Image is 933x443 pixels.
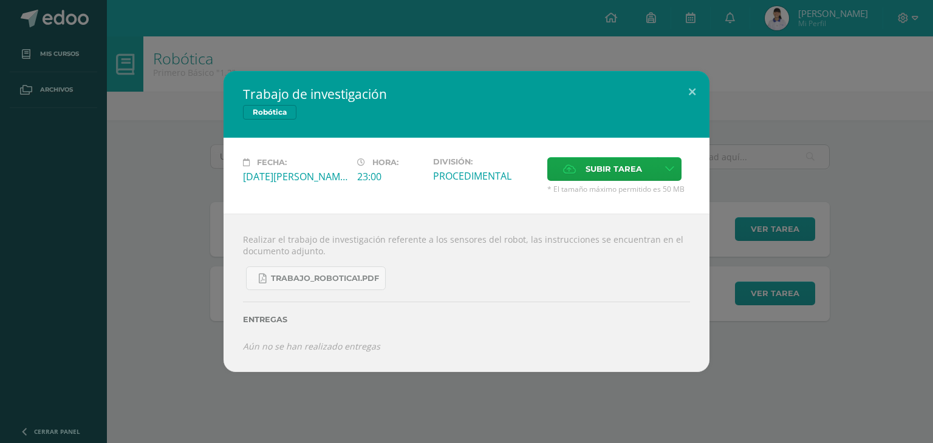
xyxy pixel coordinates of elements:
[372,158,398,167] span: Hora:
[246,266,386,290] a: TRABAJO_ROBOTICA1.pdf
[547,184,690,194] span: * El tamaño máximo permitido es 50 MB
[586,158,642,180] span: Subir tarea
[243,86,690,103] h2: Trabajo de investigación
[243,105,296,120] span: Robótica
[675,71,709,112] button: Close (Esc)
[271,274,379,283] span: TRABAJO_ROBOTICA1.pdf
[243,170,347,183] div: [DATE][PERSON_NAME]
[243,340,380,352] i: Aún no se han realizado entregas
[433,157,538,166] label: División:
[257,158,287,167] span: Fecha:
[224,214,709,371] div: Realizar el trabajo de investigación referente a los sensores del robot, las instrucciones se enc...
[433,169,538,183] div: PROCEDIMENTAL
[357,170,423,183] div: 23:00
[243,315,690,324] label: Entregas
